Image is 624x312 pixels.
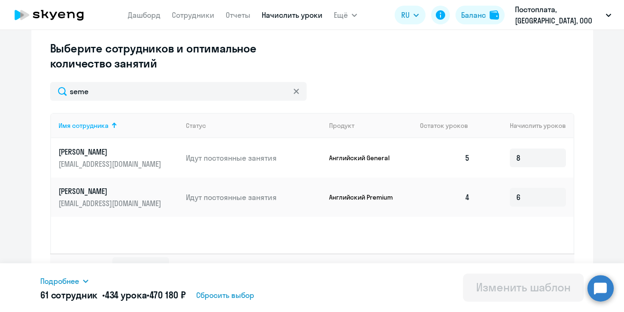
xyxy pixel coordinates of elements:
[420,121,478,130] div: Остаток уроков
[40,275,79,287] span: Подробнее
[186,121,206,130] div: Статус
[172,10,214,20] a: Сотрудники
[329,121,412,130] div: Продукт
[329,121,354,130] div: Продукт
[50,82,307,101] input: Поиск по имени, email, продукту или статусу
[262,10,323,20] a: Начислить уроки
[334,9,348,21] span: Ещё
[476,280,571,295] div: Изменить шаблон
[455,6,505,24] button: Балансbalance
[412,178,478,217] td: 4
[515,4,602,26] p: Постоплата, [GEOGRAPHIC_DATA], ООО
[477,113,573,138] th: Начислить уроков
[453,262,518,271] span: 1 - 2 из 2 сотрудников
[59,159,163,169] p: [EMAIL_ADDRESS][DOMAIN_NAME]
[149,289,186,301] span: 470 180 ₽
[40,289,186,302] h5: 61 сотрудник • •
[59,198,163,208] p: [EMAIL_ADDRESS][DOMAIN_NAME]
[186,192,322,202] p: Идут постоянные занятия
[401,9,410,21] span: RU
[412,138,478,178] td: 5
[463,274,584,302] button: Изменить шаблон
[395,6,426,24] button: RU
[334,6,357,24] button: Ещё
[59,121,179,130] div: Имя сотрудника
[329,154,399,162] p: Английский General
[196,290,254,301] span: Сбросить выбор
[226,10,250,20] a: Отчеты
[59,186,179,208] a: [PERSON_NAME][EMAIL_ADDRESS][DOMAIN_NAME]
[59,186,163,196] p: [PERSON_NAME]
[510,4,616,26] button: Постоплата, [GEOGRAPHIC_DATA], ООО
[186,121,322,130] div: Статус
[128,10,161,20] a: Дашборд
[490,10,499,20] img: balance
[186,153,322,163] p: Идут постоянные занятия
[59,147,179,169] a: [PERSON_NAME][EMAIL_ADDRESS][DOMAIN_NAME]
[59,121,109,130] div: Имя сотрудника
[59,147,163,157] p: [PERSON_NAME]
[50,41,287,71] h3: Выберите сотрудников и оптимальное количество занятий
[61,262,109,271] span: Отображать по:
[105,289,147,301] span: 434 урока
[420,121,468,130] span: Остаток уроков
[461,9,486,21] div: Баланс
[329,193,399,201] p: Английский Premium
